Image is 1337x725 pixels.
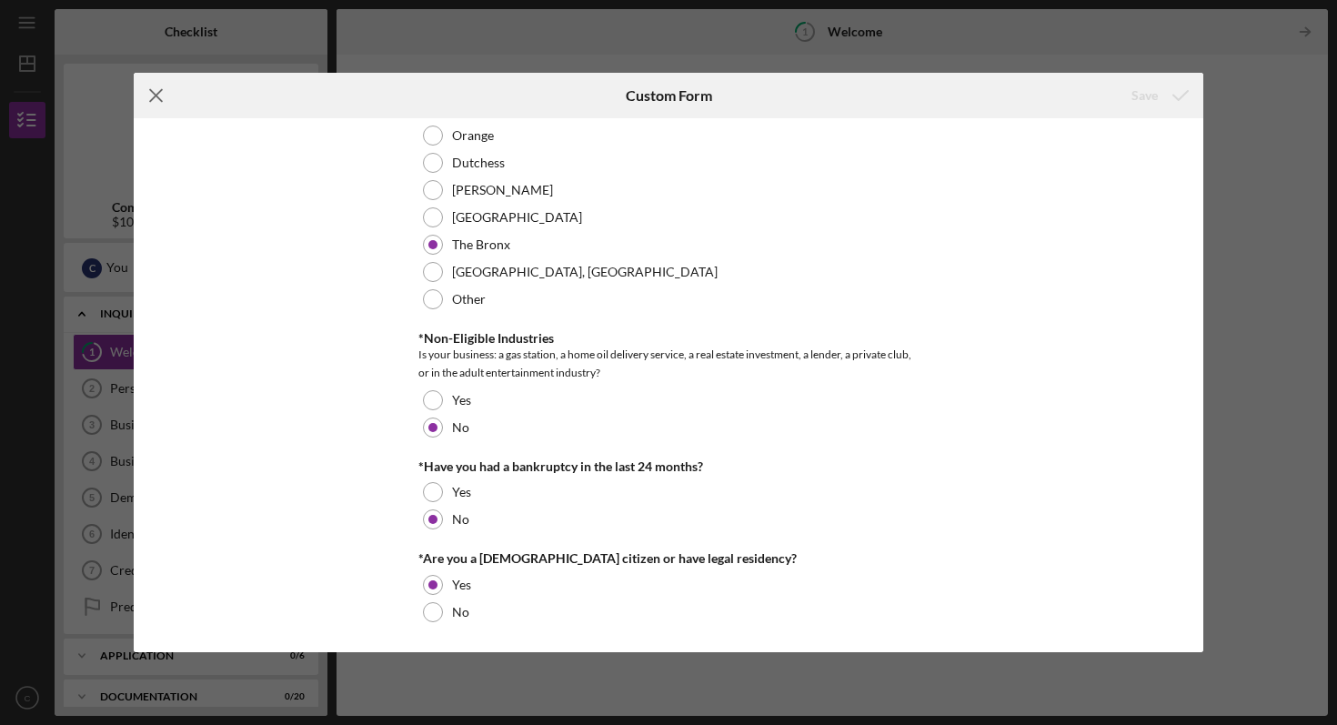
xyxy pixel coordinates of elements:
label: Yes [452,578,471,592]
label: [GEOGRAPHIC_DATA], [GEOGRAPHIC_DATA] [452,265,718,279]
div: *Non-Eligible Industries [418,331,919,346]
label: [PERSON_NAME] [452,183,553,197]
label: Yes [452,393,471,408]
label: No [452,512,469,527]
div: *Have you had a bankruptcy in the last 24 months? [418,459,919,474]
h6: Custom Form [626,87,712,104]
label: Yes [452,485,471,499]
label: No [452,605,469,619]
button: Save [1113,77,1203,114]
label: Other [452,292,486,307]
label: Dutchess [452,156,505,170]
label: [GEOGRAPHIC_DATA] [452,210,582,225]
label: Orange [452,128,494,143]
label: No [452,420,469,435]
div: Is your business: a gas station, a home oil delivery service, a real estate investment, a lender,... [418,346,919,382]
label: The Bronx [452,237,510,252]
div: Save [1131,77,1158,114]
div: *Are you a [DEMOGRAPHIC_DATA] citizen or have legal residency? [418,551,919,566]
